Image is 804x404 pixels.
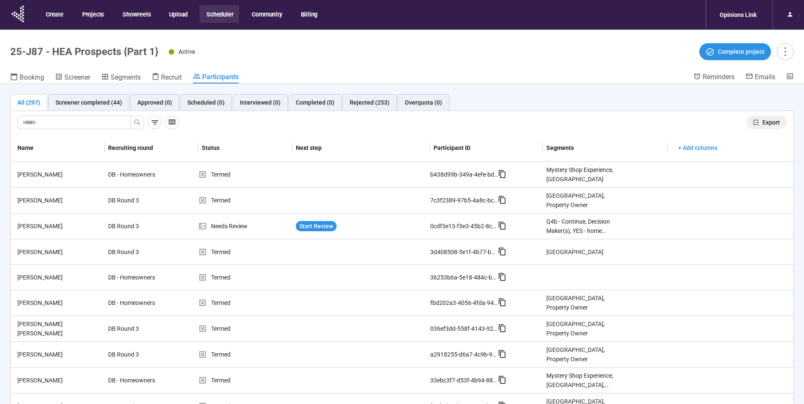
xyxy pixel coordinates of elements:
div: [GEOGRAPHIC_DATA], Property Owner [546,345,624,364]
div: DB - Homeowners [105,372,168,388]
th: Next step [292,134,430,162]
button: search [131,116,144,129]
span: search [134,119,141,126]
div: [PERSON_NAME] [14,170,105,179]
div: Termed [198,196,292,205]
div: DB Round 3 [105,321,168,337]
div: a2918255-d6a7-4c9b-9430-a5026d9c1a36 [430,350,498,359]
th: Status [198,134,292,162]
button: exportExport [746,116,787,129]
div: [GEOGRAPHIC_DATA], Property Owner [546,293,624,312]
div: Screener completed (44) [56,98,122,107]
button: Upload [162,5,194,23]
span: + Add columns [678,143,718,152]
div: Termed [198,324,292,333]
div: 3d408508-5e1f-4b77-b979-59d994634b86 [430,247,498,257]
div: fbd202a3-4056-4fda-94aa-3d3e77f2abe3 [430,298,498,307]
div: All (297) [17,98,40,107]
div: DB - Homeowners [105,166,168,183]
button: Start Review [296,221,337,231]
div: Termed [198,273,292,282]
span: Booking [19,73,44,81]
div: 036ef3dd-558f-4143-9208-d4fccd046f54 [430,324,498,333]
div: [PERSON_NAME] [14,376,105,385]
span: Start Review [299,221,333,231]
a: Segments [101,72,141,83]
span: more [779,46,791,57]
span: Reminders [703,73,734,81]
div: Overquota (0) [405,98,442,107]
button: Showreels [116,5,156,23]
div: DB Round 3 [105,218,168,234]
div: [PERSON_NAME] [PERSON_NAME] [14,319,105,338]
div: Rejected (253) [350,98,389,107]
div: [PERSON_NAME] [14,196,105,205]
div: [GEOGRAPHIC_DATA] [546,247,604,257]
div: Termed [198,298,292,307]
button: Community [245,5,288,23]
span: Complete project [718,47,765,56]
div: Mystery Shop Experience, [GEOGRAPHIC_DATA] [546,165,624,184]
span: Screener [64,73,90,81]
button: more [777,43,794,60]
button: Billing [294,5,324,23]
div: 7c3f2389-97b5-4a8c-bcf4-a858144a2f1f [430,196,498,205]
div: [PERSON_NAME] [14,298,105,307]
div: 0cdf3e13-f3e3-45b2-8c44-36c4bf488a36 [430,221,498,231]
div: b438d99b-349a-4efe-bd99-44ea80ffd2be [430,170,498,179]
button: Scheduler [200,5,239,23]
span: Emails [755,73,775,81]
button: + Add columns [671,141,724,155]
div: [PERSON_NAME] [14,247,105,257]
span: Export [762,118,780,127]
h1: 25-J87 - HEA Prospects {Part 1} [10,46,159,58]
button: Create [39,5,70,23]
div: Approved (0) [137,98,172,107]
div: Scheduled (0) [187,98,225,107]
div: Completed (0) [296,98,334,107]
div: [GEOGRAPHIC_DATA], Property Owner [546,191,624,210]
div: DB - Homeowners [105,295,168,311]
div: 33ebc3f7-d53f-4b94-8819-bff3269230c4 [430,376,498,385]
button: Projects [75,5,110,23]
div: DB Round 3 [105,192,168,208]
th: Name [11,134,105,162]
span: Active [178,48,195,55]
a: Participants [193,72,239,83]
th: Participant ID [430,134,543,162]
a: Emails [746,72,775,83]
span: export [753,119,759,125]
div: DB Round 3 [105,244,168,260]
div: Termed [198,376,292,385]
div: [PERSON_NAME] [14,273,105,282]
div: Needs Review [198,221,292,231]
div: DB - Homeowners [105,269,168,285]
div: DB Round 3 [105,346,168,362]
a: Screener [55,72,90,83]
div: [GEOGRAPHIC_DATA], Property Owner [546,319,624,338]
span: Recruit [161,73,182,81]
div: Termed [198,170,292,179]
a: Reminders [693,72,734,83]
button: Complete project [699,43,771,60]
th: Segments [543,134,668,162]
span: Participants [202,73,239,81]
a: Recruit [152,72,182,83]
span: Segments [111,73,141,81]
th: Recruiting round [105,134,199,162]
div: Interviewed (0) [240,98,281,107]
div: Q4b - Continue, Decision Maker(s), YES - home property an investment property, [DEMOGRAPHIC_DATA]... [546,217,624,235]
div: Mystery Shop Experience, [GEOGRAPHIC_DATA], Property Owner [546,371,624,390]
div: 36253b6a-5e18-484c-b2c7-bb72103d084a [430,273,498,282]
div: [PERSON_NAME] [14,221,105,231]
div: Termed [198,247,292,257]
a: Booking [10,72,44,83]
div: [PERSON_NAME] [14,350,105,359]
div: Opinions Link [715,7,762,23]
div: Termed [198,350,292,359]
